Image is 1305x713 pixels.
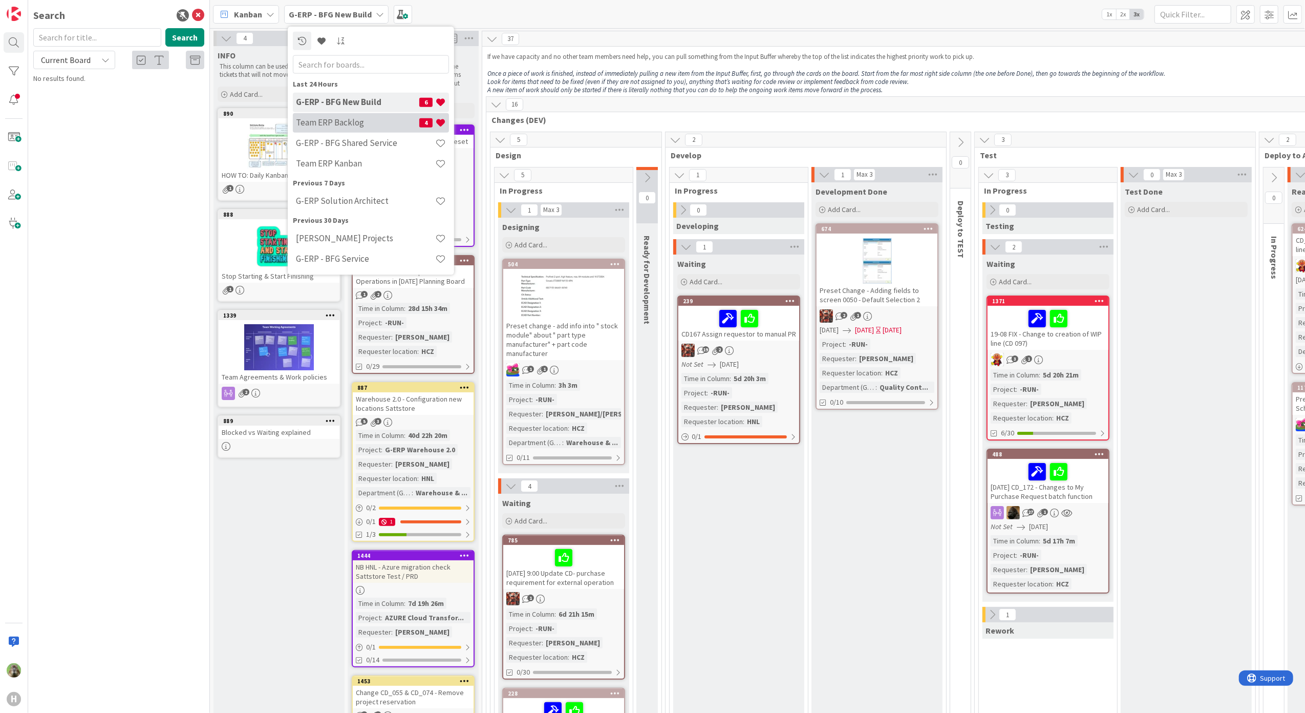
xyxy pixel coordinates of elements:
[527,595,534,601] span: 1
[991,369,1039,381] div: Time in Column
[1052,412,1054,424] span: :
[293,55,449,73] input: Search for boards...
[1054,412,1072,424] div: HCZ
[361,291,368,298] span: 1
[1025,355,1032,362] span: 1
[289,9,372,19] b: G-ERP - BFG New Build
[503,536,624,589] div: 785[DATE] 9:00 Update CD- purchase requirement for external operation
[508,261,624,268] div: 504
[375,418,381,425] span: 3
[1039,369,1040,381] span: :
[1007,506,1020,519] img: ND
[353,265,474,288] div: New CD - Bulk Date Update for Operations in [DATE] Planning Board
[236,32,253,45] span: 4
[678,344,799,357] div: JK
[243,389,249,395] span: 2
[677,296,800,444] a: 239CD167 Assign requestor to manual PRJKNot Set[DATE]Time in Column:5d 20h 3mProject:-RUN-Request...
[875,382,877,393] span: :
[820,339,845,350] div: Project
[816,186,887,197] span: Development Done
[1001,428,1014,438] span: 6/30
[502,33,519,45] span: 37
[707,387,708,399] span: :
[503,260,624,269] div: 504
[991,353,1004,366] img: LC
[568,423,569,434] span: :
[356,444,381,455] div: Project
[564,437,621,448] div: Warehouse & ...
[731,373,768,384] div: 5d 20h 3m
[417,346,419,357] span: :
[496,150,649,160] span: Design
[219,169,339,182] div: HOW TO: Daily Kanban Meeting
[219,416,339,426] div: 889
[999,277,1032,286] span: Add Card...
[681,344,695,357] img: JK
[877,382,931,393] div: Quality Cont...
[1016,550,1017,561] span: :
[487,86,883,94] em: A new item of work should only be started if there is literally nothing that you can do to help t...
[503,689,624,698] div: 228
[881,367,883,379] span: :
[219,210,339,219] div: 888
[562,437,564,448] span: :
[361,418,368,425] span: 5
[716,346,723,353] span: 2
[353,686,474,708] div: Change CD_055 & CD_074 - Remove project reservation
[506,408,542,420] div: Requester
[227,286,233,292] span: 1
[1028,564,1087,575] div: [PERSON_NAME]
[517,452,530,463] span: 0/11
[502,535,625,680] a: 785[DATE] 9:00 Update CD- purchase requirement for external operationJKTime in Column:6d 21h 15mP...
[531,623,533,634] span: :
[219,416,339,439] div: 889Blocked vs Waiting explained
[569,652,587,663] div: HCZ
[883,367,901,379] div: HCZ
[506,380,554,391] div: Time in Column
[223,312,339,319] div: 1339
[820,382,875,393] div: Department (G-ERP)
[391,331,393,343] span: :
[855,353,857,364] span: :
[1029,521,1048,532] span: [DATE]
[988,297,1108,306] div: 1371
[730,373,731,384] span: :
[503,536,624,545] div: 785
[681,402,717,413] div: Requester
[412,487,413,498] span: :
[1040,369,1081,381] div: 5d 20h 21m
[678,430,799,443] div: 0/1
[382,612,466,623] div: AZURE Cloud Transfor...
[820,367,881,379] div: Requester location
[515,240,547,249] span: Add Card...
[506,623,531,634] div: Project
[1143,169,1161,181] span: 0
[382,444,458,455] div: G-ERP Warehouse 2.0
[1017,550,1041,561] div: -RUN-
[419,97,433,107] span: 6
[987,296,1109,441] a: 137119-08 FIX - Change to creation of WIP line (CD 097)LCTime in Column:5d 20h 21mProject:-RUN-Re...
[988,297,1108,350] div: 137119-08 FIX - Change to creation of WIP line (CD 097)
[352,550,475,667] a: 1444NB HNL - Azure migration check Sattstore Test / PRDTime in Column:7d 19h 26mProject:AZURE Clo...
[1279,134,1296,146] span: 2
[542,637,543,648] span: :
[219,109,339,182] div: 890HOW TO: Daily Kanban Meeting
[543,637,603,648] div: [PERSON_NAME]
[1041,509,1048,515] span: 1
[219,269,339,283] div: Stop Starting & Start Finishing
[820,325,839,335] span: [DATE]
[487,77,909,86] em: Look for items that need to be fixed (even if they are not assigned to you), anything that’s wait...
[366,655,379,665] span: 0/14
[293,215,449,225] div: Previous 30 Days
[33,73,204,84] div: No results found.
[506,437,562,448] div: Department (G-ERP)
[391,626,393,638] span: :
[994,134,1012,146] span: 3
[353,551,474,560] div: 1444
[506,98,523,111] span: 16
[980,150,1243,160] span: Test
[1052,578,1054,590] span: :
[1116,9,1130,19] span: 2x
[419,473,437,484] div: HNL
[855,325,874,335] span: [DATE]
